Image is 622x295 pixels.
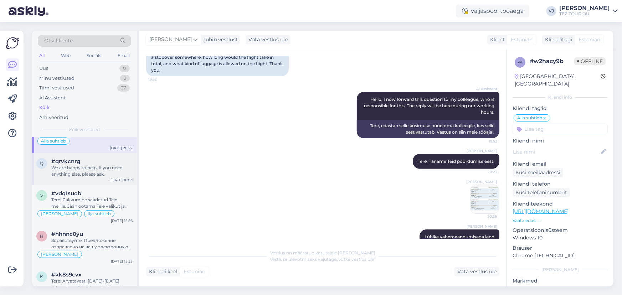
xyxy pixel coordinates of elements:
[454,267,499,276] div: Võta vestlus üle
[513,234,608,242] p: Windows 10
[513,188,570,197] div: Küsi telefoninumbrit
[574,57,606,65] span: Offline
[51,158,80,165] span: #qrvkcnrg
[120,75,130,82] div: 2
[515,73,601,88] div: [GEOGRAPHIC_DATA], [GEOGRAPHIC_DATA]
[6,36,19,50] img: Askly Logo
[513,160,608,168] p: Kliendi email
[559,5,618,17] a: [PERSON_NAME]TEZ TOUR OÜ
[336,257,376,262] i: „Võtke vestlus üle”
[471,86,497,92] span: AI Assistent
[513,105,608,112] p: Kliendi tag'id
[513,277,608,285] p: Märkmed
[513,94,608,100] div: Kliendi info
[467,224,497,229] span: [PERSON_NAME]
[40,193,43,198] span: v
[146,268,178,275] div: Kliendi keel
[542,36,572,43] div: Klienditugi
[246,35,291,45] div: Võta vestlus üle
[41,252,78,257] span: [PERSON_NAME]
[111,259,133,264] div: [DATE] 15:55
[364,97,495,115] span: Hello, I now forward this question to my colleague, who is responsible for this. The reply will b...
[418,159,494,164] span: Tere. Täname Teid pöördumise eest.
[470,214,497,219] span: 20:26
[513,168,563,177] div: Küsi meiliaadressi
[110,177,133,183] div: [DATE] 16:03
[51,165,133,177] div: We are happy to help. If you need anything else, please ask.
[116,51,131,60] div: Email
[39,94,66,102] div: AI Assistent
[39,84,74,92] div: Tiimi vestlused
[40,161,43,166] span: q
[559,5,610,11] div: [PERSON_NAME]
[60,51,72,60] div: Web
[513,124,608,134] input: Lisa tag
[41,139,66,143] span: Alla suhtleb
[546,6,556,16] div: VJ
[467,148,497,154] span: [PERSON_NAME]
[39,75,74,82] div: Minu vestlused
[69,126,100,133] span: Kõik vestlused
[513,217,608,224] p: Vaata edasi ...
[513,200,608,208] p: Klienditeekond
[51,197,133,209] div: Tere! Pakkumine saadetud Teie meilile. Jään ootama Teie valikut ja broneerimissoovi andmetega.
[51,271,82,278] span: #kk8s9cvx
[40,233,43,239] span: h
[466,179,497,185] span: [PERSON_NAME]
[517,116,542,120] span: Alla suhtleb
[513,266,608,273] div: [PERSON_NAME]
[513,180,608,188] p: Kliendi telefon
[357,120,499,138] div: Tere, edastan selle küsimuse nüüd oma kolleegile, kes selle eest vastutab. Vastus on siin meie tö...
[39,104,50,111] div: Kõik
[559,11,610,17] div: TEZ TOUR OÜ
[579,36,600,43] span: Estonian
[471,185,499,213] img: Attachment
[40,274,43,279] span: k
[148,77,175,82] span: 19:52
[471,169,497,175] span: 20:23
[513,148,600,156] input: Lisa nimi
[201,36,238,43] div: juhib vestlust
[513,137,608,145] p: Kliendi nimi
[51,237,133,250] div: Здравствуйте! Предложение отправлено на вашу электронную почту. Я жду вашего выбора и деталей ваш...
[51,190,81,197] span: #vdq1suob
[513,244,608,252] p: Brauser
[39,114,68,121] div: Arhiveeritud
[270,257,376,262] span: Vestluse ülevõtmiseks vajutage
[513,208,569,214] a: [URL][DOMAIN_NAME]
[471,139,497,144] span: 19:52
[184,268,205,275] span: Estonian
[51,231,83,237] span: #hhnnc0yu
[111,218,133,223] div: [DATE] 15:56
[117,84,130,92] div: 37
[41,212,78,216] span: [PERSON_NAME]
[149,36,192,43] span: [PERSON_NAME]
[425,234,494,239] span: Lühike vahemaandumisega lend
[85,51,103,60] div: Socials
[38,51,46,60] div: All
[456,5,529,17] div: Väljaspool tööaega
[518,59,523,65] span: w
[513,227,608,234] p: Operatsioonisüsteem
[270,250,375,255] span: Vestlus on määratud kasutajale [PERSON_NAME]
[513,252,608,259] p: Chrome [TECHNICAL_ID]
[44,37,73,45] span: Otsi kliente
[51,278,133,291] div: Tere! Arvatavasti [DATE]-[DATE] tulevad uue Türgi hooaja hinnad müüki.
[110,145,133,151] div: [DATE] 20:27
[88,212,111,216] span: Ilja suhtleb
[511,36,533,43] span: Estonian
[146,38,289,76] div: Hello, I'm interested in a trip to [GEOGRAPHIC_DATA], but I have one question about this flight, ...
[487,36,505,43] div: Klient
[530,57,574,66] div: # w2hacy9b
[119,65,130,72] div: 0
[39,65,48,72] div: Uus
